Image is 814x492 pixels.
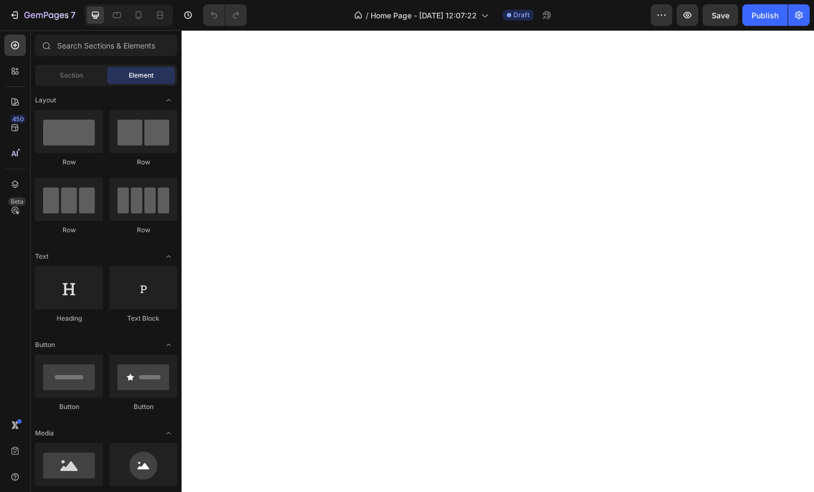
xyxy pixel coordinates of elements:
[71,9,75,22] p: 7
[366,10,368,21] span: /
[160,336,177,354] span: Toggle open
[742,4,788,26] button: Publish
[371,10,477,21] span: Home Page - [DATE] 12:07:22
[35,340,55,350] span: Button
[35,314,103,323] div: Heading
[160,92,177,109] span: Toggle open
[702,4,738,26] button: Save
[35,252,48,261] span: Text
[513,10,530,20] span: Draft
[4,4,80,26] button: 7
[203,4,247,26] div: Undo/Redo
[35,95,56,105] span: Layout
[35,157,103,167] div: Row
[10,115,26,123] div: 450
[60,71,83,80] span: Section
[35,402,103,412] div: Button
[129,71,154,80] span: Element
[35,34,177,56] input: Search Sections & Elements
[160,248,177,265] span: Toggle open
[109,225,177,235] div: Row
[712,11,729,20] span: Save
[160,425,177,442] span: Toggle open
[109,157,177,167] div: Row
[752,10,778,21] div: Publish
[109,314,177,323] div: Text Block
[8,197,26,206] div: Beta
[35,225,103,235] div: Row
[182,30,814,492] iframe: Design area
[109,402,177,412] div: Button
[35,428,54,438] span: Media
